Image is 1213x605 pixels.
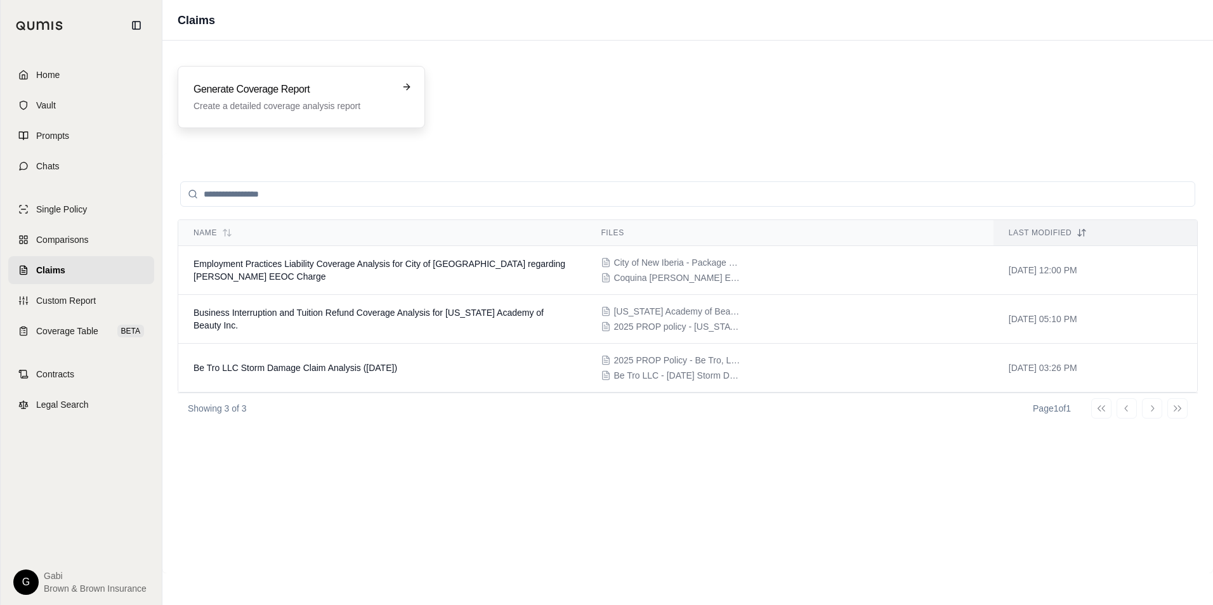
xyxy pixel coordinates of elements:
span: Single Policy [36,203,87,216]
span: Coverage Table [36,325,98,337]
span: Gabi [44,569,147,582]
span: Home [36,68,60,81]
span: 2025 PROP policy - Louisiana Academy of Beauty.pdf [613,320,740,333]
div: Page 1 of 1 [1033,402,1071,415]
a: Coverage TableBETA [8,317,154,345]
a: Vault [8,91,154,119]
span: Coquina Mitchell EEOC Charge-0a796e74-5f3e-4eb8-b7de-282e481845ac.pdf [613,271,740,284]
div: Name [193,228,570,238]
span: Business Interruption and Tuition Refund Coverage Analysis for Louisiana Academy of Beauty Inc. [193,308,544,330]
span: Legal Search [36,398,89,411]
span: 2025 PROP Policy - Be Tro, LLC.pdf [613,354,740,367]
button: Collapse sidebar [126,15,147,36]
a: Chats [8,152,154,180]
span: BETA [117,325,144,337]
a: Contracts [8,360,154,388]
span: Vault [36,99,56,112]
p: Showing 3 of 3 [188,402,247,415]
a: Home [8,61,154,89]
span: Be Tro LLC Storm Damage Claim Analysis (September 2025) [193,363,397,373]
span: Brown & Brown Insurance [44,582,147,595]
img: Qumis Logo [16,21,63,30]
a: Custom Report [8,287,154,315]
span: Comparisons [36,233,88,246]
td: [DATE] 12:00 PM [993,246,1197,295]
span: Be Tro LLC - 2025-09-03 Storm Damage Claim Description.pdf [613,369,740,382]
span: Employment Practices Liability Coverage Analysis for City of New Iberia regarding Coquina Mitchel... [193,259,565,282]
h1: Claims [178,11,215,29]
span: Prompts [36,129,69,142]
p: Create a detailed coverage analysis report [193,100,391,112]
a: Single Policy [8,195,154,223]
span: Contracts [36,368,74,381]
td: [DATE] 03:26 PM [993,344,1197,393]
a: Comparisons [8,226,154,254]
span: City of New Iberia - Package Liability Policy - 2025-2026.pdf [613,256,740,269]
span: Claims [36,264,65,276]
div: Last modified [1009,228,1182,238]
span: Louisiana Academy of Beauty - 2025-09-03 PROP Claim Notes.pdf [613,305,740,318]
span: Custom Report [36,294,96,307]
td: [DATE] 05:10 PM [993,295,1197,344]
div: G [13,569,39,595]
span: Chats [36,160,60,172]
h3: Generate Coverage Report [193,82,391,97]
a: Legal Search [8,391,154,419]
th: Files [586,220,993,246]
a: Prompts [8,122,154,150]
a: Claims [8,256,154,284]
